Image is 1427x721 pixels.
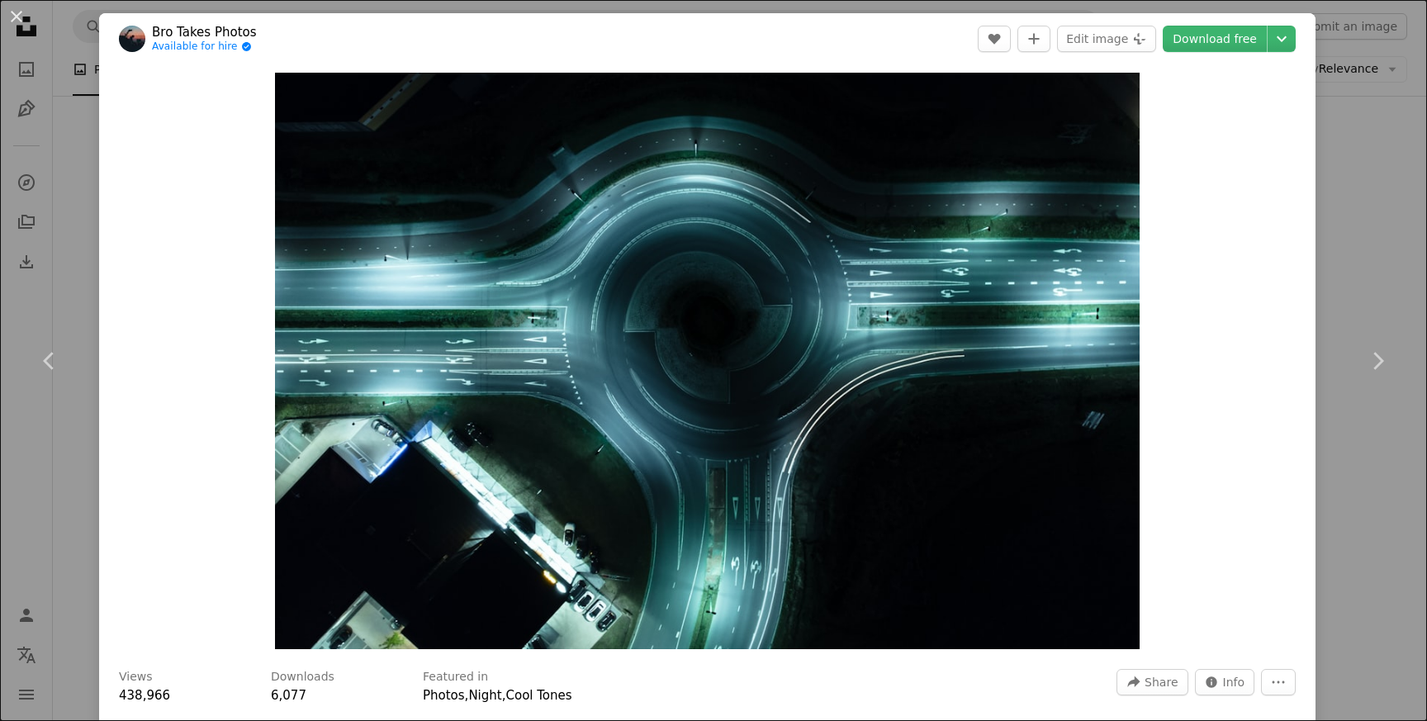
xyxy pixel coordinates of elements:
[1116,669,1188,695] button: Share this image
[1145,670,1178,695] span: Share
[978,26,1011,52] button: Like
[423,669,488,685] h3: Featured in
[505,688,571,703] a: Cool Tones
[1195,669,1255,695] button: Stats about this image
[1261,669,1296,695] button: More Actions
[152,24,257,40] a: Bro Takes Photos
[119,26,145,52] img: Go to Bro Takes Photos's profile
[468,688,501,703] a: Night
[1017,26,1050,52] button: Add to Collection
[423,688,465,703] a: Photos
[1163,26,1267,52] a: Download free
[1268,26,1296,52] button: Choose download size
[275,73,1140,649] button: Zoom in on this image
[1223,670,1245,695] span: Info
[1328,282,1427,440] a: Next
[465,688,469,703] span: ,
[119,669,153,685] h3: Views
[1057,26,1156,52] button: Edit image
[502,688,506,703] span: ,
[152,40,257,54] a: Available for hire
[271,688,306,703] span: 6,077
[119,688,170,703] span: 438,966
[275,73,1140,649] img: an aerial view of a highway intersection at night
[271,669,334,685] h3: Downloads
